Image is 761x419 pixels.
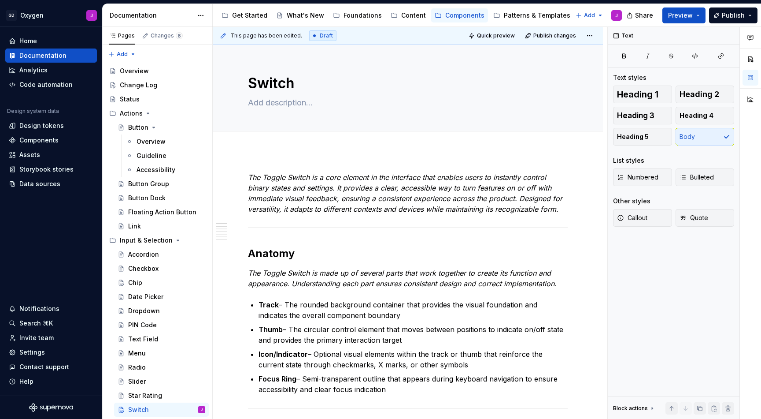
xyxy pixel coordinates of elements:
span: This page has been edited. [230,32,302,39]
a: Data sources [5,177,97,191]
div: Invite team [19,333,54,342]
a: Text Field [114,332,209,346]
span: Publish changes [533,32,576,39]
div: Change Log [120,81,157,90]
div: Radio [128,363,146,372]
a: Patterns & Templates [490,8,574,22]
button: Add [106,48,139,60]
span: Add [117,51,128,58]
div: Search ⌘K [19,319,53,328]
em: The Toggle Switch is made up of several parts that work together to create its function and appea... [248,269,557,288]
a: Code automation [5,78,97,92]
button: Bulleted [676,168,735,186]
a: Button Group [114,177,209,191]
a: Overview [106,64,209,78]
div: Components [19,136,59,145]
span: 6 [176,32,183,39]
div: Documentation [19,51,66,60]
p: – The rounded background container that provides the visual foundation and indicates the overall ... [259,299,568,321]
div: Storybook stories [19,165,74,174]
div: Page tree [218,7,571,24]
a: Accordion [114,247,209,262]
div: Changes [151,32,183,39]
button: Search ⌘K [5,316,97,330]
span: Add [584,12,595,19]
a: Menu [114,346,209,360]
div: Data sources [19,180,60,188]
div: Overview [137,137,166,146]
div: Overview [120,67,149,75]
a: Assets [5,148,97,162]
span: Draft [320,32,333,39]
a: Storybook stories [5,162,97,176]
div: Chip [128,278,142,287]
div: Input & Selection [120,236,173,245]
div: PIN Code [128,321,157,329]
a: Content [387,8,429,22]
div: Checkbox [128,264,159,273]
button: Publish [709,7,757,23]
div: GD [6,10,17,21]
span: Callout [617,213,647,222]
a: Star Rating [114,389,209,403]
button: Heading 5 [613,128,672,146]
button: Publish changes [522,30,580,42]
a: Invite team [5,331,97,345]
a: Documentation [5,49,97,63]
strong: Icon/Indicator [259,350,308,359]
button: Numbered [613,168,672,186]
a: Change Log [106,78,209,92]
div: Settings [19,348,45,357]
a: Components [5,133,97,147]
div: Get Started [232,11,267,20]
span: Preview [668,11,693,20]
button: Add [573,9,606,22]
a: Floating Action Button [114,205,209,219]
strong: Track [259,300,279,309]
div: Accessibility [137,165,175,174]
a: Status [106,92,209,106]
div: Dropdown [128,307,160,315]
div: Floating Action Button [128,208,196,217]
span: Heading 5 [617,132,649,141]
a: Button [114,120,209,135]
div: Switch [128,405,149,414]
button: Heading 2 [676,86,735,103]
a: Home [5,34,97,48]
div: Button Group [128,180,169,188]
p: – The circular control element that moves between positions to indicate on/off state and provides... [259,324,568,345]
a: Guideline [122,149,209,163]
h2: Anatomy [248,247,568,261]
span: Heading 2 [680,90,719,99]
button: Contact support [5,360,97,374]
div: Components [445,11,484,20]
a: Chip [114,276,209,290]
span: Quick preview [477,32,515,39]
div: J [90,12,93,19]
a: Radio [114,360,209,374]
span: Numbered [617,173,658,182]
button: Heading 4 [676,107,735,124]
div: Home [19,37,37,45]
div: Documentation [110,11,193,20]
div: Status [120,95,140,104]
a: Foundations [329,8,385,22]
div: List styles [613,156,644,165]
svg: Supernova Logo [29,403,73,412]
a: SwitchJ [114,403,209,417]
div: Design tokens [19,121,64,130]
strong: Focus Ring [259,374,296,383]
a: Overview [122,135,209,149]
div: Design system data [7,108,59,115]
button: Share [622,7,659,23]
a: Dropdown [114,304,209,318]
div: J [201,405,203,414]
button: Notifications [5,302,97,316]
div: Block actions [613,405,648,412]
div: Foundations [344,11,382,20]
button: GDOxygenJ [2,6,100,25]
a: What's New [273,8,328,22]
div: Input & Selection [106,233,209,247]
a: PIN Code [114,318,209,332]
